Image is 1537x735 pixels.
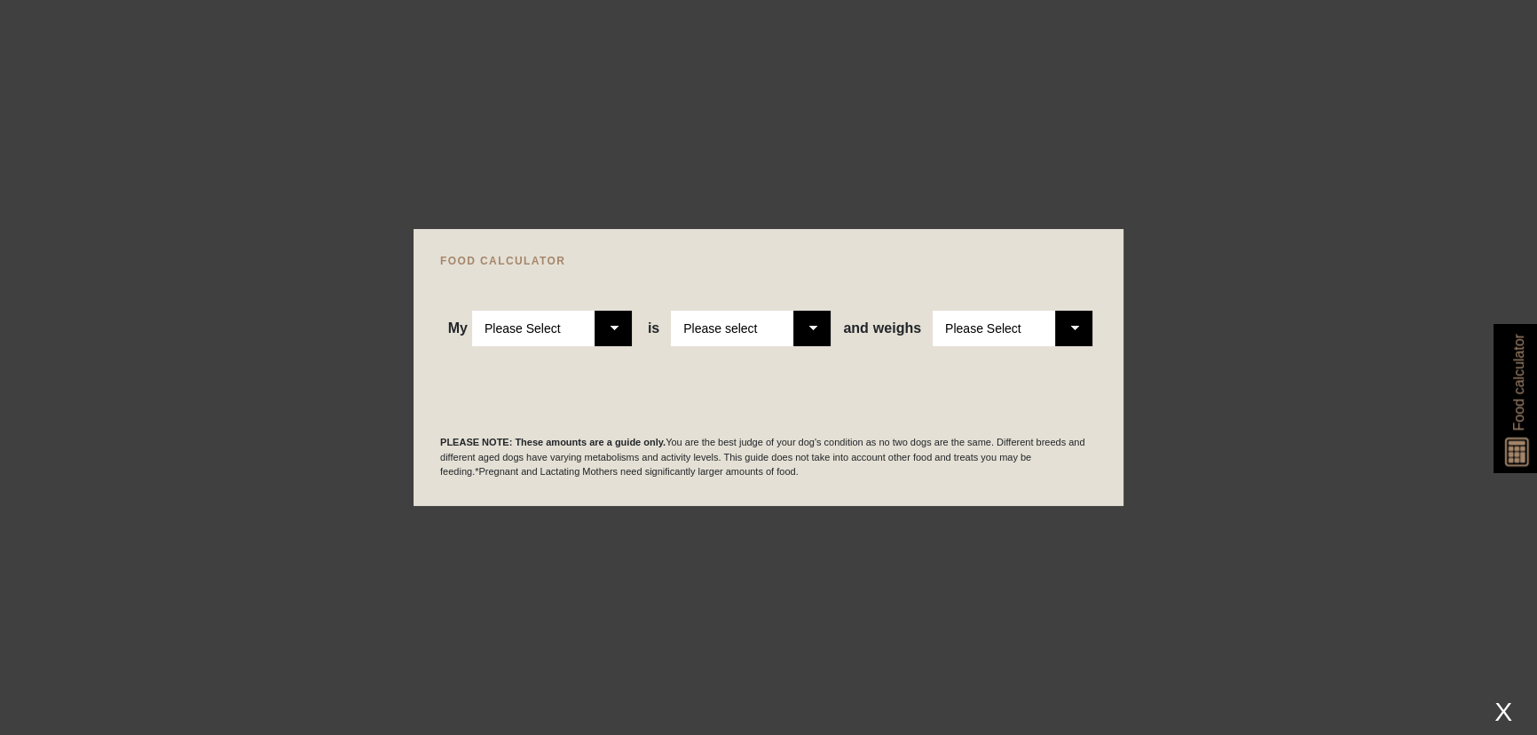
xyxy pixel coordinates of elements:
[843,320,921,336] span: weighs
[448,320,468,336] span: My
[1508,334,1529,431] span: Food calculator
[440,437,666,447] b: PLEASE NOTE: These amounts are a guide only.
[440,435,1097,479] p: You are the best judge of your dog's condition as no two dogs are the same. Different breeds and ...
[440,256,1097,266] h4: FOOD CALCULATOR
[843,320,872,336] span: and
[648,320,659,336] span: is
[1487,697,1519,726] div: X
